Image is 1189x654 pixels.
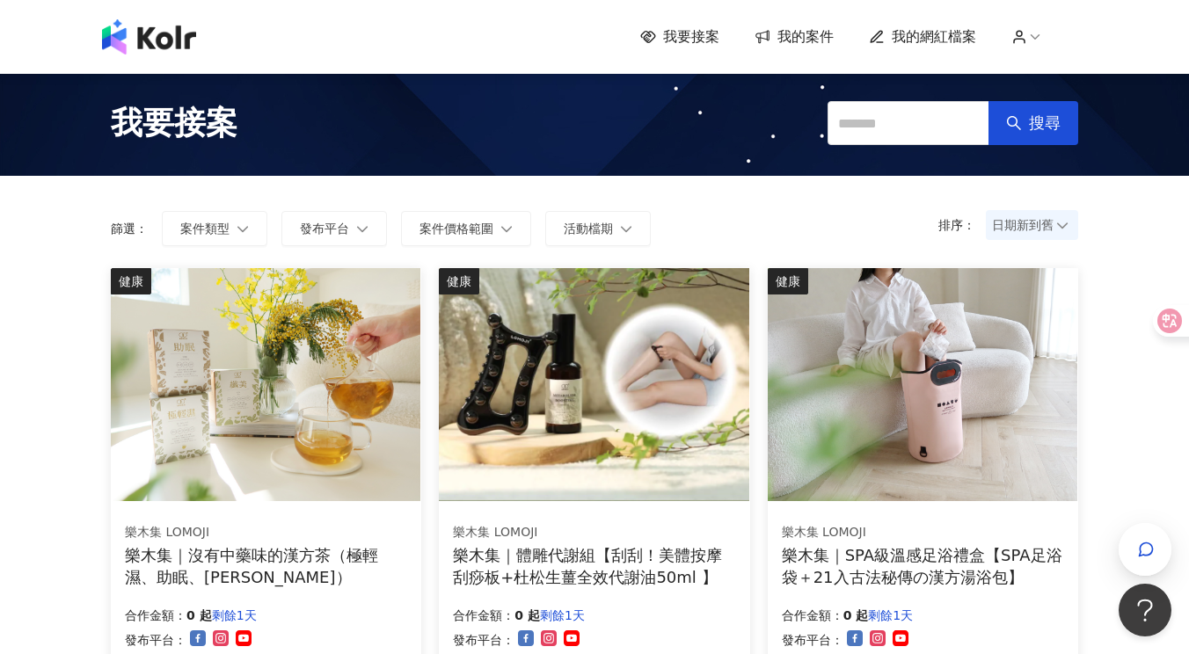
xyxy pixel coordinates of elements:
[453,629,514,650] p: 發布平台：
[1119,584,1171,636] iframe: Help Scout Beacon - Open
[186,605,212,626] p: 0 起
[768,268,1077,501] img: SPA級溫感足浴禮盒【SPA足浴袋＋21入古法秘傳の漢方湯浴包】
[300,222,349,236] span: 發布平台
[281,211,387,246] button: 發布平台
[111,222,148,236] p: 篩選：
[401,211,531,246] button: 案件價格範圍
[768,268,808,294] div: 健康
[892,27,976,47] span: 我的網紅檔案
[869,27,976,47] a: 我的網紅檔案
[453,524,734,541] div: 樂木集 LOMOJI
[125,544,407,588] div: 樂木集｜沒有中藥味的漢方茶（極輕濕、助眠、[PERSON_NAME]）
[988,101,1078,145] button: 搜尋
[1029,113,1061,133] span: 搜尋
[843,605,869,626] p: 0 起
[782,605,843,626] p: 合作金額：
[545,211,651,246] button: 活動檔期
[755,27,834,47] a: 我的案件
[1006,115,1022,131] span: search
[162,211,267,246] button: 案件類型
[125,605,186,626] p: 合作金額：
[111,101,237,145] span: 我要接案
[782,544,1064,588] div: 樂木集｜SPA級溫感足浴禮盒【SPA足浴袋＋21入古法秘傳の漢方湯浴包】
[453,605,514,626] p: 合作金額：
[111,268,420,501] img: 樂木集｜沒有中藥味的漢方茶（極輕濕、助眠、亮妍）
[125,629,186,650] p: 發布平台：
[663,27,719,47] span: 我要接案
[540,605,585,626] p: 剩餘1天
[782,629,843,650] p: 發布平台：
[453,544,735,588] div: 樂木集｜體雕代謝組【刮刮！美體按摩刮痧板+杜松生薑全效代謝油50ml 】
[439,268,479,294] div: 健康
[125,524,406,541] div: 樂木集 LOMOJI
[102,19,196,54] img: logo
[992,212,1072,238] span: 日期新到舊
[439,268,748,501] img: 體雕代謝組【刮刮！美體按摩刮痧板+杜松生薑全效代謝油50ml 】
[514,605,540,626] p: 0 起
[564,222,613,236] span: 活動檔期
[782,524,1063,541] div: 樂木集 LOMOJI
[180,222,230,236] span: 案件類型
[777,27,834,47] span: 我的案件
[419,222,493,236] span: 案件價格範圍
[868,605,913,626] p: 剩餘1天
[212,605,257,626] p: 剩餘1天
[111,268,151,294] div: 健康
[938,218,986,232] p: 排序：
[640,27,719,47] a: 我要接案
